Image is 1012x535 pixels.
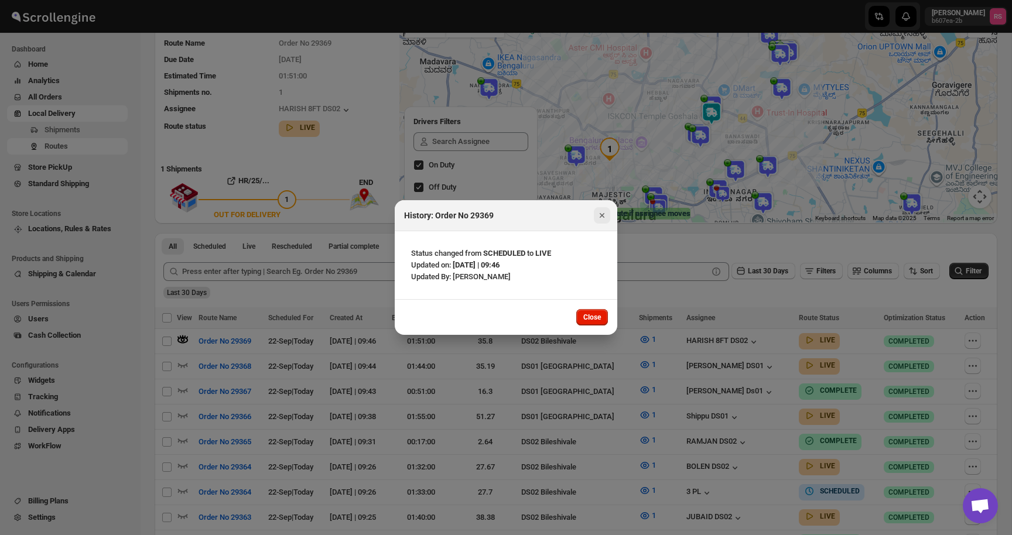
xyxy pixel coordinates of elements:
div: Open chat [963,488,998,523]
div: Updated By: [PERSON_NAME] [411,271,601,283]
h2: History: Order No 29369 [404,210,494,221]
button: Close [576,309,608,325]
h3: Status changed from to Updated on: [411,248,601,271]
b: LIVE [535,249,551,258]
b: SCHEDULED [483,249,525,258]
b: [DATE] | 09:46 [453,260,500,269]
button: Close [594,207,610,224]
span: Close [583,313,601,322]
